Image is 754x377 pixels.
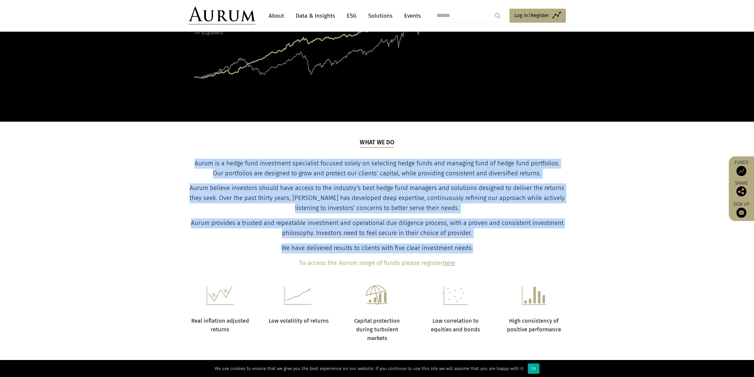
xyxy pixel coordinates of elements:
img: Share this post [736,186,746,196]
a: ESG [343,10,360,22]
a: Funds [732,160,751,176]
a: here [443,259,455,267]
a: About [265,10,287,22]
span: Aurum believe investors should have access to the industry’s best hedge fund managers and solutio... [190,184,565,212]
img: Access Funds [736,166,746,176]
h5: What we do [360,138,394,148]
img: Aurum [189,7,255,25]
b: To access the Aurum range of funds please register [299,259,443,267]
strong: High consistency of positive performance [507,318,561,333]
span: Aurum provides a trusted and repeatable investment and operational due diligence process, with a ... [191,219,563,237]
strong: Capital protection during turbulent markets [354,318,400,342]
div: Ok [528,363,539,374]
span: Aurum is a hedge fund investment specialist focused solely on selecting hedge funds and managing ... [195,160,559,177]
a: Sign up [732,201,751,218]
a: Events [401,10,421,22]
strong: Low correlation to equities and bonds [431,318,480,333]
tspan: Equities [202,29,223,36]
a: Data & Insights [292,10,338,22]
img: Sign up to our newsletter [736,208,746,218]
a: Solutions [365,10,396,22]
strong: Real inflation adjusted returns [191,318,249,333]
strong: Low volatility of returns [268,318,328,324]
span: Log in/Register [514,11,549,19]
span: We have delivered results to clients with five clear investment needs. [281,244,473,252]
a: Log in/Register [509,9,566,23]
input: Submit [491,9,504,22]
div: Share [732,181,751,196]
